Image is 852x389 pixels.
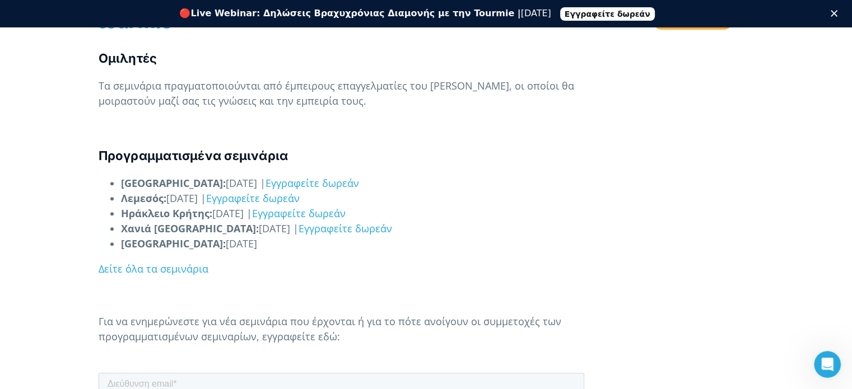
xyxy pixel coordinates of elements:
[252,207,346,220] a: Εγγραφείτε δωρεάν
[560,7,655,21] a: Εγγραφείτε δωρεάν
[99,314,584,344] p: Για να ενημερώνεστε για νέα σεμινάρια που έρχονται ή για το πότε ανοίγουν οι συμμετοχές των προγρ...
[99,262,208,275] a: Δείτε όλα τα σεμινάρια
[206,191,300,205] a: Εγγραφείτε δωρεάν
[121,206,584,221] li: [DATE] |
[99,148,288,163] strong: Προγραμματισμένα σεμινάρια
[121,222,259,235] strong: Χανιά [GEOGRAPHIC_DATA]:
[121,236,584,251] li: [DATE]
[179,8,551,19] div: 🔴 [DATE]
[99,78,584,109] p: Τα σεμινάρια πραγματοποιούνται από έμπειρους επαγγελματίες του [PERSON_NAME], οι οποίοι θα μοιρασ...
[121,191,584,206] li: [DATE] |
[121,176,226,190] strong: [GEOGRAPHIC_DATA]:
[299,222,392,235] a: Εγγραφείτε δωρεάν
[121,221,584,236] li: [DATE] |
[190,8,520,18] b: Live Webinar: Δηλώσεις Βραχυχρόνιας Διαμονής με την Tourmie |
[121,207,212,220] strong: Ηράκλειο Κρήτης:
[121,191,166,205] strong: Λεμεσός:
[121,237,226,250] strong: [GEOGRAPHIC_DATA]:
[121,176,584,191] li: [DATE] |
[831,10,842,17] div: Κλείσιμο
[266,176,359,190] a: Εγγραφείτε δωρεάν
[99,51,157,65] strong: Ομιλητές
[814,351,841,378] iframe: Intercom live chat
